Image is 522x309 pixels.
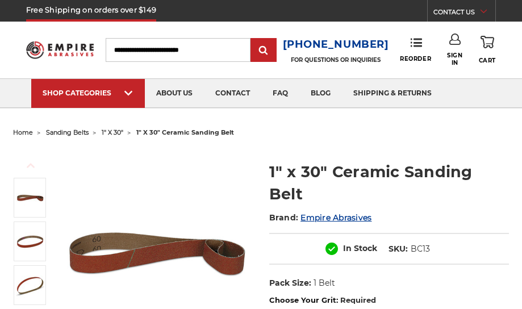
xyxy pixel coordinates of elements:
span: Brand: [269,212,299,223]
img: 1" x 30" Ceramic File Belt [16,183,44,212]
a: contact [204,79,261,108]
dd: BC13 [411,243,430,255]
a: blog [299,79,342,108]
a: Empire Abrasives [300,212,371,223]
a: [PHONE_NUMBER] [283,36,389,53]
a: Cart [479,34,496,66]
span: Reorder [400,55,431,62]
a: home [13,128,33,136]
dt: SKU: [389,243,408,255]
img: 1" x 30" Ceramic Sanding Belt [16,227,44,256]
dt: Pack Size: [269,277,311,289]
h1: 1" x 30" Ceramic Sanding Belt [269,161,509,205]
a: CONTACT US [433,6,495,22]
span: Sign In [446,52,464,66]
p: FOR QUESTIONS OR INQUIRIES [283,56,389,64]
span: Cart [479,57,496,64]
a: shipping & returns [342,79,443,108]
input: Submit [252,39,275,62]
a: Reorder [400,37,431,62]
img: 1" x 30" Sanding Belt Cer [16,271,44,299]
span: 1" x 30" ceramic sanding belt [136,128,234,136]
button: Previous [17,153,44,178]
a: about us [145,79,204,108]
span: In Stock [343,243,377,253]
a: sanding belts [46,128,89,136]
label: Choose Your Grit: [269,295,509,306]
small: Required [340,295,376,304]
a: faq [261,79,299,108]
img: Empire Abrasives [26,37,94,64]
a: 1" x 30" [102,128,123,136]
dd: 1 Belt [314,277,335,289]
div: SHOP CATEGORIES [43,89,133,97]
